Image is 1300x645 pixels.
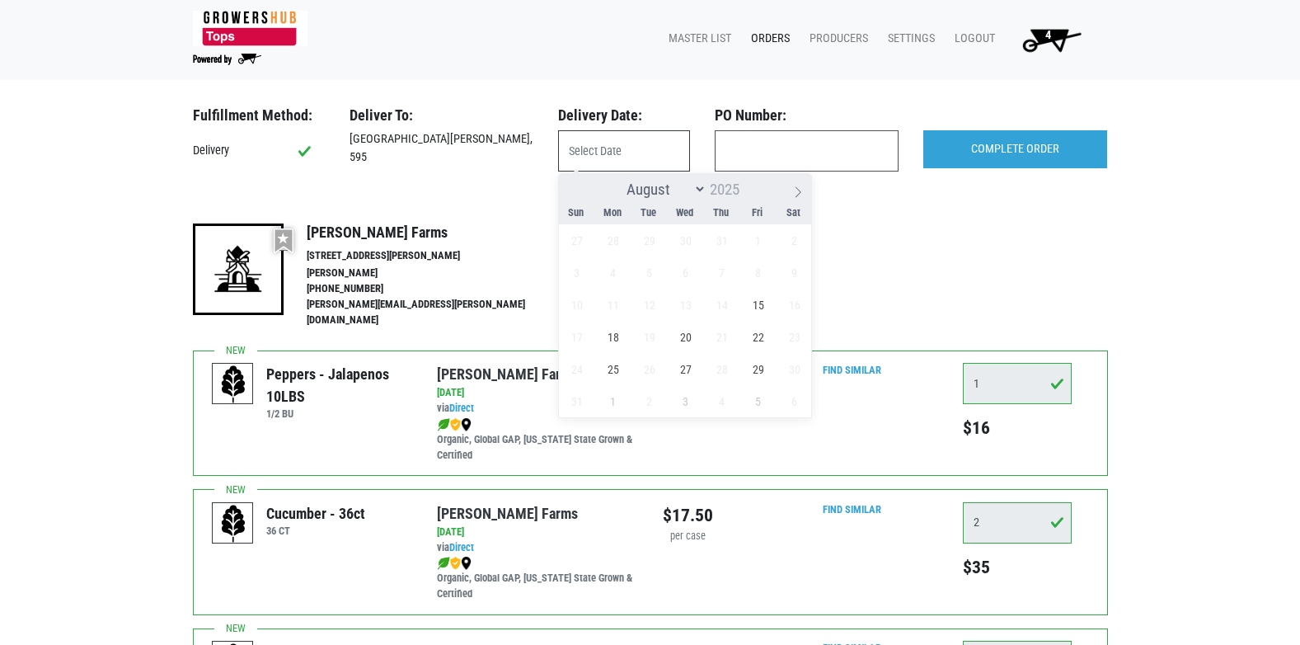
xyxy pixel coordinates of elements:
[437,417,637,464] div: Organic, Global GAP, [US_STATE] State Grown & Certified
[669,385,702,417] span: September 3, 2025
[337,130,546,166] div: [GEOGRAPHIC_DATA][PERSON_NAME], 595
[437,418,450,431] img: leaf-e5c59151409436ccce96b2ca1b28e03c.png
[923,130,1107,168] input: COMPLETE ORDER
[1015,23,1088,56] img: Cart
[963,557,1072,578] h5: $35
[597,289,629,321] span: August 11, 2025
[307,281,561,297] li: [PHONE_NUMBER]
[619,179,706,200] select: Month
[706,224,738,257] span: July 31, 2025
[778,289,810,321] span: August 16, 2025
[669,257,702,289] span: August 6, 2025
[449,541,474,553] a: Direct
[266,502,365,525] div: Cucumber - 36ct
[558,208,594,219] span: Sun
[558,106,690,125] h3: Delivery Date:
[266,525,365,537] h6: 36 CT
[193,106,325,125] h3: Fulfillment Method:
[963,417,1072,439] h5: $16
[307,297,561,328] li: [PERSON_NAME][EMAIL_ADDRESS][PERSON_NAME][DOMAIN_NAME]
[631,208,667,219] span: Tue
[437,525,637,540] div: [DATE]
[437,555,637,602] div: Organic, Global GAP, [US_STATE] State Grown & Certified
[742,321,774,353] span: August 22, 2025
[739,208,776,219] span: Fri
[266,363,412,407] div: Peppers - Jalapenos 10LBS
[823,503,881,516] a: Find Similar
[963,363,1072,404] input: Qty
[706,321,738,353] span: August 21, 2025
[742,385,774,417] span: September 5, 2025
[633,353,665,385] span: August 26, 2025
[461,557,472,570] img: map_marker-0e94453035b3232a4d21701695807de9.png
[663,502,713,529] div: $17.50
[778,385,810,417] span: September 6, 2025
[633,385,665,417] span: September 2, 2025
[778,321,810,353] span: August 23, 2025
[778,353,810,385] span: August 30, 2025
[561,257,593,289] span: August 3, 2025
[667,208,703,219] span: Wed
[669,224,702,257] span: July 30, 2025
[213,503,254,544] img: placeholder-variety-43d6402dacf2d531de610a020419775a.svg
[742,289,774,321] span: August 15, 2025
[1002,23,1095,56] a: 4
[193,11,307,46] img: 279edf242af8f9d49a69d9d2afa010fb.png
[193,54,261,65] img: Powered by Big Wheelbarrow
[669,353,702,385] span: August 27, 2025
[778,257,810,289] span: August 9, 2025
[450,557,461,570] img: safety-e55c860ca8c00a9c171001a62a92dabd.png
[597,224,629,257] span: July 28, 2025
[669,321,702,353] span: August 20, 2025
[449,402,474,414] a: Direct
[633,289,665,321] span: August 12, 2025
[633,321,665,353] span: August 19, 2025
[597,385,629,417] span: September 1, 2025
[963,502,1072,544] input: Qty
[706,385,738,417] span: September 4, 2025
[437,557,450,570] img: leaf-e5c59151409436ccce96b2ca1b28e03c.png
[823,364,881,376] a: Find Similar
[742,224,774,257] span: August 1, 2025
[450,418,461,431] img: safety-e55c860ca8c00a9c171001a62a92dabd.png
[796,23,875,54] a: Producers
[307,248,561,264] li: [STREET_ADDRESS][PERSON_NAME]
[597,353,629,385] span: August 25, 2025
[307,266,561,281] li: [PERSON_NAME]
[307,224,561,242] h4: [PERSON_NAME] Farms
[461,418,472,431] img: map_marker-0e94453035b3232a4d21701695807de9.png
[193,224,284,314] img: 19-7441ae2ccb79c876ff41c34f3bd0da69.png
[633,257,665,289] span: August 5, 2025
[715,106,899,125] h3: PO Number:
[778,224,810,257] span: August 2, 2025
[437,401,637,417] div: via
[437,540,637,556] div: via
[597,257,629,289] span: August 4, 2025
[561,224,593,257] span: July 27, 2025
[213,364,254,405] img: placeholder-variety-43d6402dacf2d531de610a020419775a.svg
[561,385,593,417] span: August 31, 2025
[437,365,578,383] a: [PERSON_NAME] Farms
[738,23,796,54] a: Orders
[561,321,593,353] span: August 17, 2025
[594,208,631,219] span: Mon
[561,353,593,385] span: August 24, 2025
[350,106,533,125] h3: Deliver To:
[558,130,690,172] input: Select Date
[706,353,738,385] span: August 28, 2025
[633,224,665,257] span: July 29, 2025
[703,208,739,219] span: Thu
[742,353,774,385] span: August 29, 2025
[776,208,812,219] span: Sat
[561,289,593,321] span: August 10, 2025
[875,23,941,54] a: Settings
[437,505,578,522] a: [PERSON_NAME] Farms
[1045,28,1051,42] span: 4
[706,257,738,289] span: August 7, 2025
[706,289,738,321] span: August 14, 2025
[655,23,738,54] a: Master List
[266,407,412,420] h6: 1/2 BU
[597,321,629,353] span: August 18, 2025
[437,385,637,401] div: [DATE]
[941,23,1002,54] a: Logout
